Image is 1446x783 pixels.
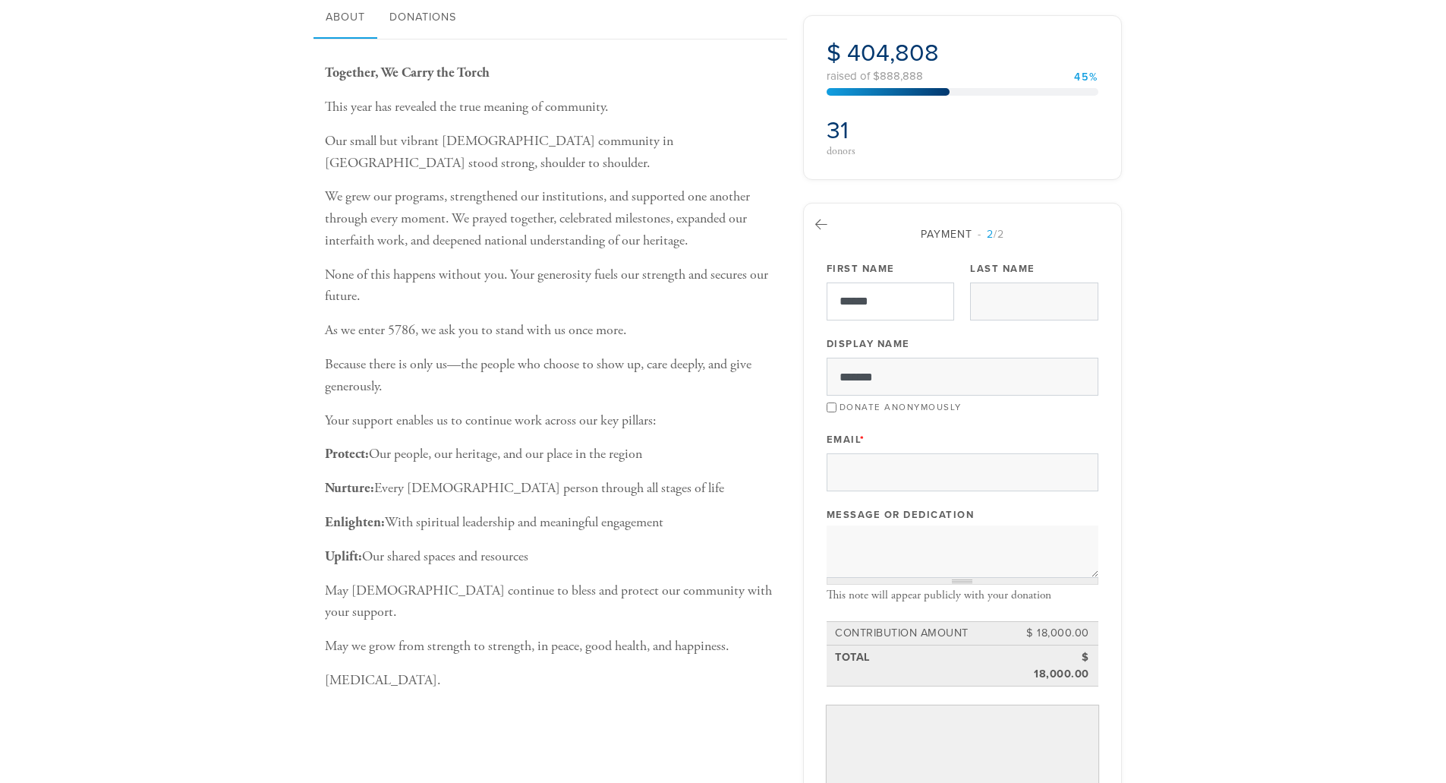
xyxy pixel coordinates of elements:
[847,39,939,68] span: 404,808
[325,131,780,175] p: Our small but vibrant [DEMOGRAPHIC_DATA] community in [GEOGRAPHIC_DATA] stood strong, shoulder to...
[827,39,841,68] span: $
[840,402,962,412] label: Donate Anonymously
[325,636,780,658] p: May we grow from strength to strength, in peace, good health, and happiness.
[325,546,780,568] p: Our shared spaces and resources
[827,337,910,351] label: Display Name
[987,228,994,241] span: 2
[325,186,780,251] p: We grew our programs, strengthened our institutions, and supported one another through every mome...
[827,146,958,156] div: donors
[970,262,1035,276] label: Last Name
[325,264,780,308] p: None of this happens without you. Your generosity fuels our strength and secures our future.
[833,623,1023,644] td: Contribution Amount
[325,479,374,497] b: Nurture:
[827,589,1098,602] div: This note will appear publicly with your donation
[827,508,975,522] label: Message or dedication
[325,580,780,624] p: May [DEMOGRAPHIC_DATA] continue to bless and protect our community with your support.
[827,116,958,145] h2: 31
[325,96,780,118] p: This year has revealed the true meaning of community.
[325,64,490,81] b: Together, We Carry the Torch
[827,71,1098,82] div: raised of $888,888
[325,512,780,534] p: With spiritual leadership and meaningful engagement
[325,410,780,432] p: Your support enables us to continue work across our key pillars:
[827,226,1098,242] div: Payment
[325,670,780,692] p: [MEDICAL_DATA].
[978,228,1004,241] span: /2
[860,434,865,446] span: This field is required.
[325,478,780,500] p: Every [DEMOGRAPHIC_DATA] person through all stages of life
[827,433,865,447] label: Email
[325,354,780,398] p: Because there is only us—the people who choose to show up, care deeply, and give generously.
[325,548,362,565] b: Uplift:
[1074,72,1098,83] div: 45%
[325,320,780,342] p: As we enter 5786, we ask you to stand with us once more.
[1023,647,1092,684] td: $ 18,000.00
[833,647,1023,684] td: Total
[827,262,895,276] label: First Name
[325,513,385,531] b: Enlighten:
[325,445,369,463] b: Protect:
[1023,623,1092,644] td: $ 18,000.00
[325,444,780,466] p: Our people, our heritage, and our place in the region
